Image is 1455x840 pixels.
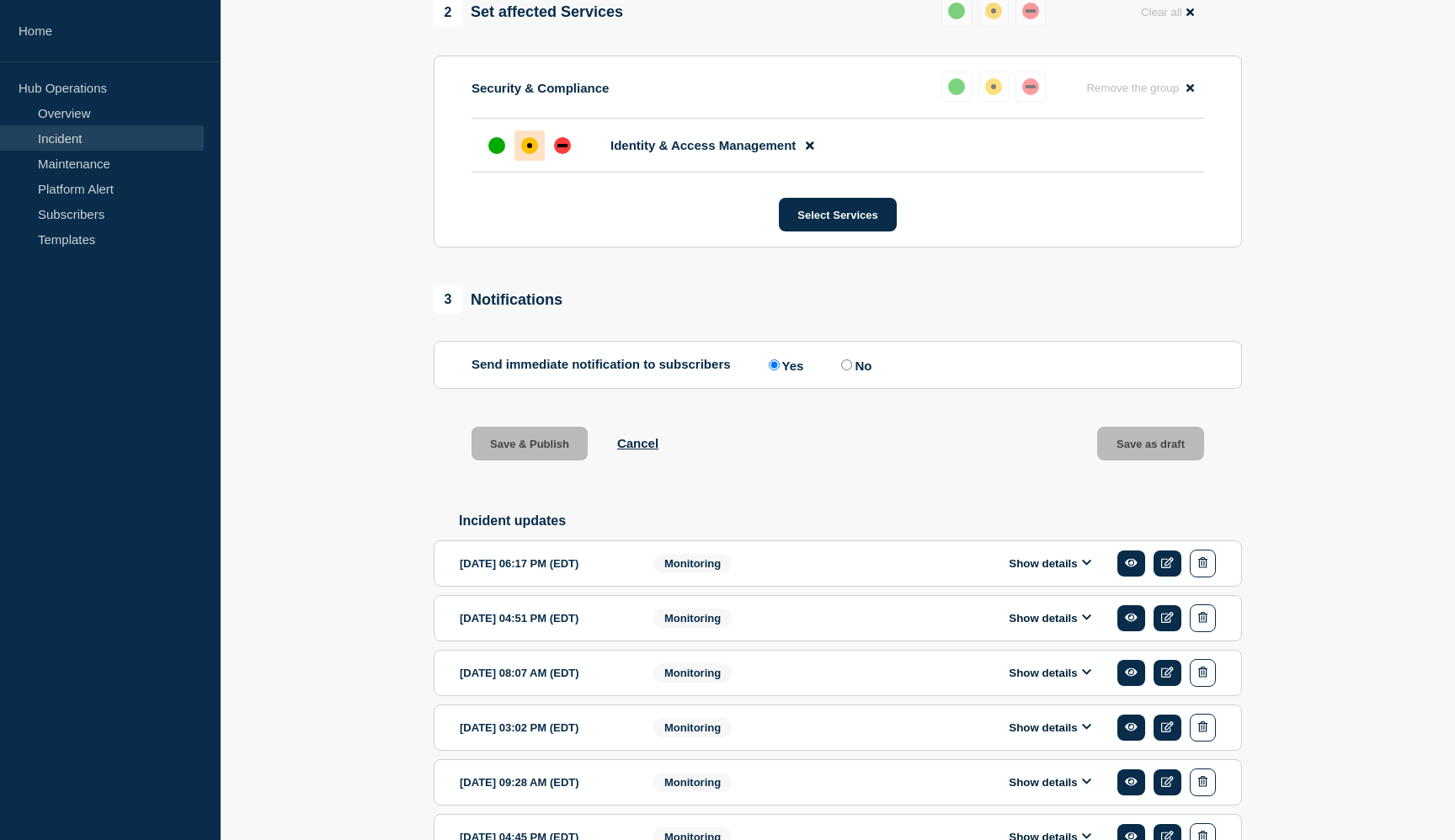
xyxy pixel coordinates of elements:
span: Monitoring [653,554,732,573]
div: down [1022,78,1039,95]
div: [DATE] 06:17 PM (EDT) [460,550,628,577]
div: [DATE] 04:51 PM (EDT) [460,604,628,632]
div: Send immediate notification to subscribers [472,357,1204,373]
button: Remove the group [1076,72,1204,104]
div: affected [521,137,538,154]
button: Save as draft [1097,427,1204,460]
div: Notifications [434,285,562,314]
p: Send immediate notification to subscribers [472,357,731,373]
div: [DATE] 09:28 AM (EDT) [460,768,628,796]
span: Monitoring [653,718,732,737]
span: Identity & Access Management [610,138,796,152]
button: Select Services [779,198,896,231]
button: Show details [1004,720,1096,735]
button: Show details [1004,775,1096,789]
div: up [948,78,965,95]
div: affected [985,3,1002,19]
div: up [948,3,965,19]
button: Save & Publish [472,427,588,460]
div: down [554,137,571,154]
label: Yes [765,357,804,373]
span: Monitoring [653,609,732,628]
div: [DATE] 08:07 AM (EDT) [460,659,628,687]
div: [DATE] 03:02 PM (EDT) [460,714,628,742]
button: down [1015,72,1046,102]
button: Show details [1004,666,1096,680]
button: affected [978,72,1009,102]
input: No [841,359,852,370]
div: down [1022,3,1039,19]
div: up [488,137,505,154]
span: Monitoring [653,773,732,792]
button: Show details [1004,611,1096,625]
span: 3 [434,285,462,314]
span: Remove the group [1086,82,1179,94]
button: Cancel [617,436,658,450]
button: up [941,72,972,102]
h2: Incident updates [459,513,1242,529]
label: No [837,357,871,373]
button: Show details [1004,556,1096,571]
input: Yes [769,359,780,370]
p: Security & Compliance [472,81,609,95]
div: affected [985,78,1002,95]
span: Monitoring [653,663,732,683]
